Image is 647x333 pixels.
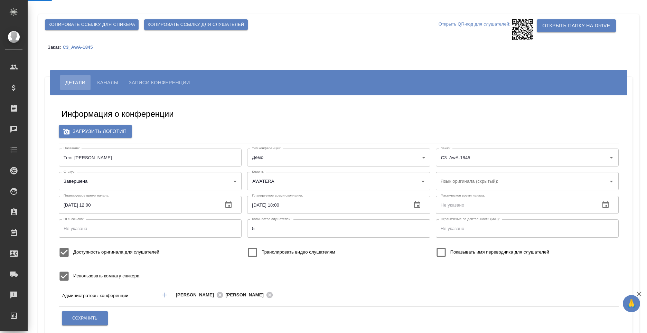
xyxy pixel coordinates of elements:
[450,249,549,256] span: Показывать имя переводчика для слушателей
[97,78,118,87] span: Каналы
[542,21,610,30] span: Открыть папку на Drive
[607,177,616,186] button: Open
[62,292,154,299] p: Администраторы конференции
[64,127,126,136] span: Загрузить логотип
[129,78,190,87] span: Записи конференции
[72,315,97,321] span: Сохранить
[247,219,430,237] input: Не указано
[62,108,174,120] h5: Информация о конференции
[176,291,226,299] div: [PERSON_NAME]
[436,219,619,237] input: Не указано
[623,295,640,312] button: 🙏
[63,45,98,50] p: C3_AwA-1845
[59,196,217,214] input: Не указано
[62,311,108,325] button: Сохранить
[439,19,510,40] p: Открыть QR-код для слушателей:
[607,153,616,162] button: Open
[63,44,98,50] a: C3_AwA-1845
[225,292,268,298] span: [PERSON_NAME]
[225,291,275,299] div: [PERSON_NAME]
[565,294,567,296] button: Open
[537,19,616,32] button: Открыть папку на Drive
[59,172,242,190] div: Завершена
[48,21,135,29] span: Копировать ссылку для спикера
[247,196,406,214] input: Не указано
[73,249,159,256] span: Доступность оригинала для слушателей
[176,292,218,298] span: [PERSON_NAME]
[45,19,139,30] button: Копировать ссылку для спикера
[59,125,132,138] label: Загрузить логотип
[262,249,335,256] span: Транслировать видео слушателям
[247,149,430,166] div: Демо
[157,287,173,303] button: Добавить менеджера
[144,19,248,30] button: Копировать ссылку для слушателей
[59,219,242,237] input: Не указана
[626,296,637,311] span: 🙏
[418,177,428,186] button: Open
[59,149,242,166] input: Не указан
[65,78,85,87] span: Детали
[436,196,594,214] input: Не указано
[148,21,244,29] span: Копировать ссылку для слушателей
[48,45,63,50] p: Заказ:
[73,273,139,279] span: Использовать комнату спикера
